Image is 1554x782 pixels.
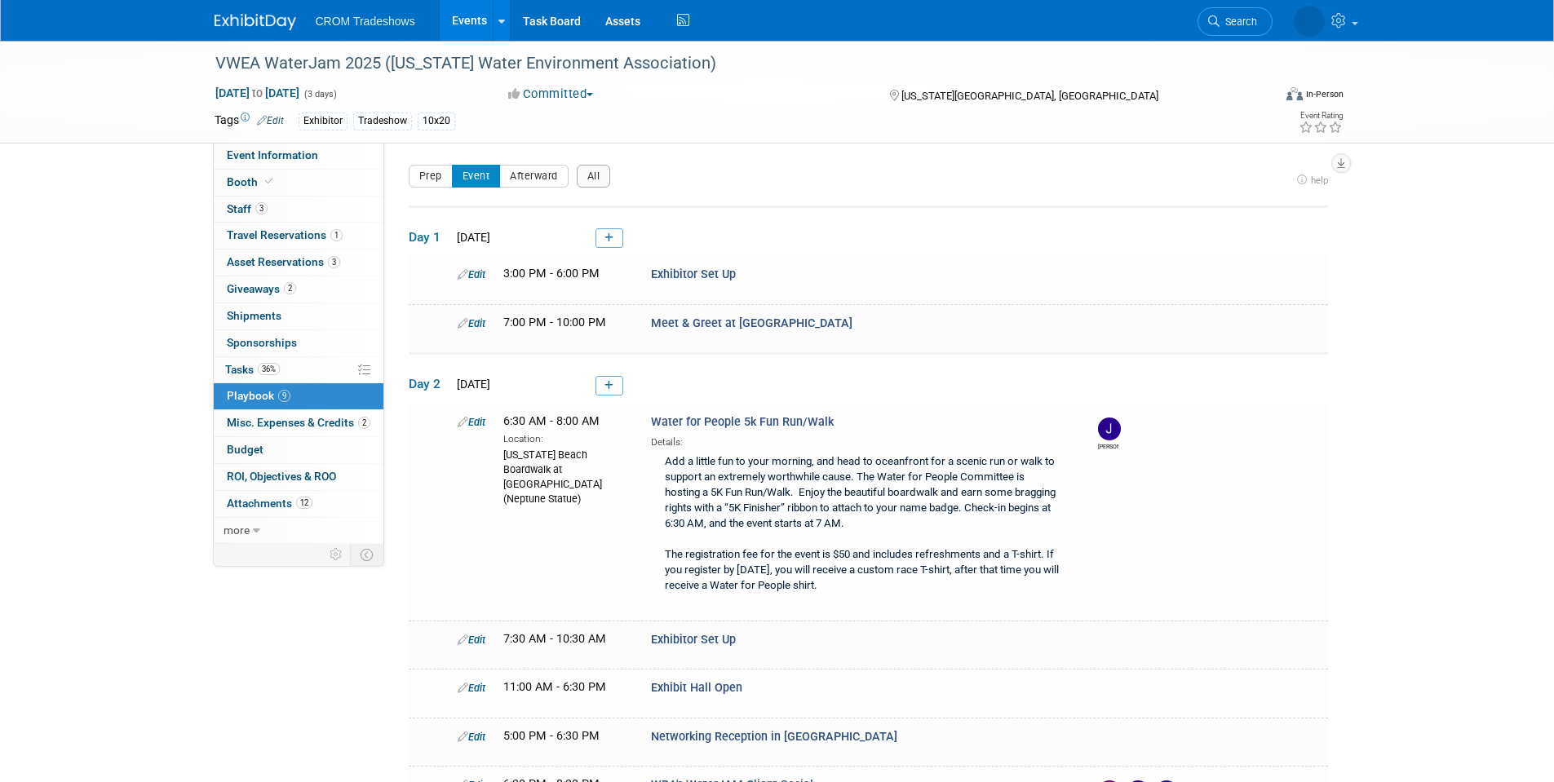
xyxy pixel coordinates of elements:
div: Event Format [1176,85,1344,109]
a: Budget [214,437,383,463]
a: Edit [458,416,485,428]
a: Search [1146,7,1221,36]
span: Misc. Expenses & Credits [227,416,370,429]
span: 12 [296,497,312,509]
span: ROI, Objectives & ROO [227,470,336,483]
div: 10x20 [418,113,455,130]
span: Networking Reception in [GEOGRAPHIC_DATA] [651,730,897,744]
div: In-Person [1305,88,1344,100]
span: Sponsorships [227,336,297,349]
span: Attachments [227,497,312,510]
a: Tasks36% [214,357,383,383]
span: (3 days) [303,89,337,99]
span: 5:00 PM - 6:30 PM [503,729,600,743]
a: Edit [257,115,284,126]
span: 11:00 AM - 6:30 PM [503,680,606,694]
button: Afterward [499,165,569,188]
i: Booth reservation complete [265,177,273,186]
a: Booth [214,170,383,196]
td: Tags [215,112,284,130]
a: Edit [458,634,485,646]
a: Staff3 [214,197,383,223]
a: Event Information [214,143,383,169]
button: Event [452,165,501,188]
div: Location: [503,430,626,446]
img: Josh Homes [1098,418,1121,440]
td: Personalize Event Tab Strip [322,544,351,565]
span: [DATE] [452,378,490,391]
span: 2 [284,282,296,294]
span: Budget [227,443,263,456]
a: Giveaways2 [214,276,383,303]
span: 6:30 AM - 8:00 AM [503,414,600,428]
span: 9 [278,390,290,402]
span: Asset Reservations [227,255,340,268]
a: more [214,518,383,544]
img: ExhibitDay [215,14,296,30]
span: [DATE] [452,231,490,244]
span: Travel Reservations [227,228,343,241]
span: [US_STATE][GEOGRAPHIC_DATA], [GEOGRAPHIC_DATA] [901,90,1158,102]
span: Giveaways [227,282,296,295]
span: Water for People 5k Fun Run/Walk [651,415,834,429]
span: Booth [227,175,277,188]
span: Exhibitor Set Up [651,633,736,647]
button: Prep [409,165,453,188]
span: Tasks [225,363,280,376]
a: Edit [458,268,485,281]
a: Misc. Expenses & Credits2 [214,410,383,436]
div: [US_STATE] Beach Boardwalk at [GEOGRAPHIC_DATA] (Neptune Statue) [503,446,626,506]
a: Sponsorships [214,330,383,356]
span: Exhibit Hall Open [651,681,742,695]
span: Meet & Greet at [GEOGRAPHIC_DATA] [651,316,852,330]
span: help [1311,175,1328,186]
a: Edit [458,731,485,743]
span: 3 [328,256,340,268]
a: ROI, Objectives & ROO [214,464,383,490]
img: Format-Inperson.png [1286,87,1303,100]
span: 2 [358,417,370,429]
span: 36% [258,363,280,375]
span: Shipments [227,309,281,322]
div: VWEA WaterJam 2025 ([US_STATE] Water Environment Association) [210,49,1248,78]
div: Add a little fun to your morning, and head to oceanfront for a scenic run or walk to support an e... [651,449,1070,600]
td: Toggle Event Tabs [350,544,383,565]
a: Edit [458,682,485,694]
div: Josh Homes [1098,440,1118,451]
span: Event Information [227,148,318,161]
button: All [577,165,611,188]
span: more [224,524,250,537]
span: Playbook [227,389,290,402]
span: [DATE] [DATE] [215,86,300,100]
a: Asset Reservations3 [214,250,383,276]
a: Shipments [214,303,383,329]
span: 3:00 PM - 6:00 PM [503,267,600,281]
div: Exhibitor [299,113,348,130]
div: Tradeshow [353,113,412,130]
div: Event Rating [1299,112,1343,120]
button: Committed [503,86,600,103]
span: 7:30 AM - 10:30 AM [503,632,606,646]
span: Day 1 [409,228,449,246]
span: to [250,86,265,99]
span: CROM Tradeshows [316,15,415,28]
div: Details: [651,431,1070,449]
span: 7:00 PM - 10:00 PM [503,316,606,329]
span: 1 [330,229,343,241]
span: Search [1168,15,1206,28]
a: Attachments12 [214,491,383,517]
a: Playbook9 [214,383,383,409]
span: Staff [227,202,268,215]
img: Kristin Elliott [1242,9,1325,27]
a: Travel Reservations1 [214,223,383,249]
a: Edit [458,317,485,329]
span: Day 2 [409,375,449,393]
span: 3 [255,202,268,214]
span: Exhibitor Set Up [651,267,736,281]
